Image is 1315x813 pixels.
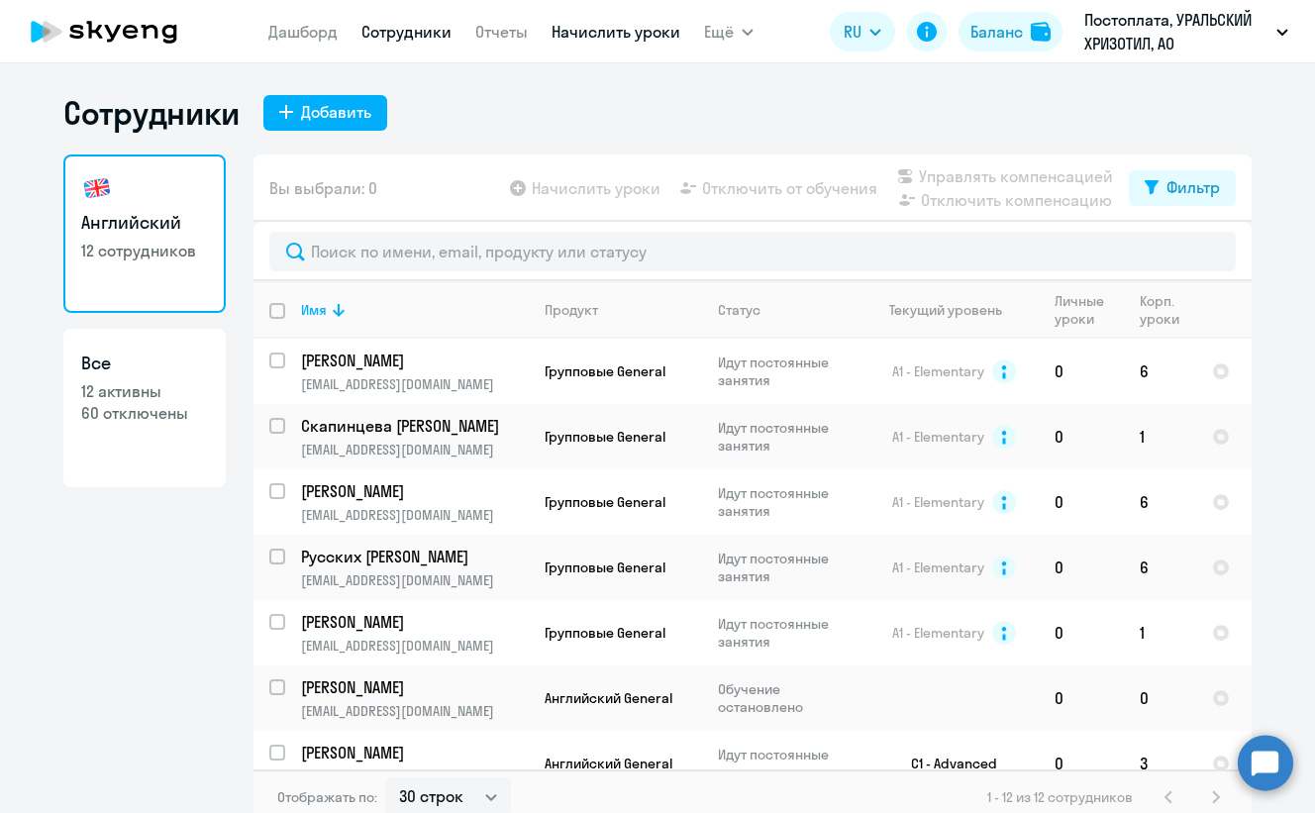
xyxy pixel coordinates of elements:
[959,12,1062,51] button: Балансbalance
[1055,292,1110,328] div: Личные уроки
[718,615,854,651] p: Идут постоянные занятия
[81,380,208,402] p: 12 активны
[63,329,226,487] a: Все12 активны60 отключены
[704,12,754,51] button: Ещё
[301,350,525,371] p: [PERSON_NAME]
[301,637,528,655] p: [EMAIL_ADDRESS][DOMAIN_NAME]
[301,415,525,437] p: Скапинцева [PERSON_NAME]
[263,95,387,131] button: Добавить
[268,22,338,42] a: Дашборд
[704,20,734,44] span: Ещё
[1039,731,1124,796] td: 0
[1129,170,1236,206] button: Фильтр
[870,301,1038,319] div: Текущий уровень
[552,22,680,42] a: Начислить уроки
[718,680,854,716] p: Обучение остановлено
[545,624,665,642] span: Групповые General
[301,441,528,458] p: [EMAIL_ADDRESS][DOMAIN_NAME]
[718,746,854,781] p: Идут постоянные занятия
[892,559,984,576] span: A1 - Elementary
[1055,292,1123,328] div: Личные уроки
[63,154,226,313] a: Английский12 сотрудников
[1039,535,1124,600] td: 0
[301,546,528,567] a: Русских [PERSON_NAME]
[81,351,208,376] h3: Все
[718,301,854,319] div: Статус
[892,428,984,446] span: A1 - Elementary
[718,550,854,585] p: Идут постоянные занятия
[1124,665,1196,731] td: 0
[718,301,760,319] div: Статус
[1031,22,1051,42] img: balance
[892,362,984,380] span: A1 - Elementary
[301,375,528,393] p: [EMAIL_ADDRESS][DOMAIN_NAME]
[889,301,1002,319] div: Текущий уровень
[361,22,452,42] a: Сотрудники
[301,742,525,763] p: [PERSON_NAME]
[301,506,528,524] p: [EMAIL_ADDRESS][DOMAIN_NAME]
[1140,292,1182,328] div: Корп. уроки
[301,702,528,720] p: [EMAIL_ADDRESS][DOMAIN_NAME]
[301,480,528,502] a: [PERSON_NAME]
[718,354,854,389] p: Идут постоянные занятия
[301,767,528,785] p: [EMAIL_ADDRESS][DOMAIN_NAME]
[545,493,665,511] span: Групповые General
[269,176,377,200] span: Вы выбрали: 0
[1074,8,1298,55] button: Постоплата, УРАЛЬСКИЙ ХРИЗОТИЛ, АО
[1124,535,1196,600] td: 6
[1039,469,1124,535] td: 0
[892,624,984,642] span: A1 - Elementary
[987,788,1133,806] span: 1 - 12 из 12 сотрудников
[301,350,528,371] a: [PERSON_NAME]
[545,755,672,772] span: Английский General
[970,20,1023,44] div: Баланс
[892,493,984,511] span: A1 - Elementary
[301,100,371,124] div: Добавить
[1084,8,1268,55] p: Постоплата, УРАЛЬСКИЙ ХРИЗОТИЛ, АО
[1124,404,1196,469] td: 1
[301,676,525,698] p: [PERSON_NAME]
[301,546,525,567] p: Русских [PERSON_NAME]
[718,484,854,520] p: Идут постоянные занятия
[301,742,528,763] a: [PERSON_NAME]
[301,480,525,502] p: [PERSON_NAME]
[301,676,528,698] a: [PERSON_NAME]
[301,571,528,589] p: [EMAIL_ADDRESS][DOMAIN_NAME]
[1124,731,1196,796] td: 3
[63,93,240,133] h1: Сотрудники
[1124,469,1196,535] td: 6
[81,210,208,236] h3: Английский
[545,559,665,576] span: Групповые General
[718,419,854,455] p: Идут постоянные занятия
[475,22,528,42] a: Отчеты
[830,12,895,51] button: RU
[301,611,525,633] p: [PERSON_NAME]
[844,20,861,44] span: RU
[1039,404,1124,469] td: 0
[81,402,208,424] p: 60 отключены
[1039,339,1124,404] td: 0
[81,172,113,204] img: english
[301,301,528,319] div: Имя
[545,428,665,446] span: Групповые General
[81,240,208,261] p: 12 сотрудников
[1039,600,1124,665] td: 0
[545,689,672,707] span: Английский General
[1140,292,1195,328] div: Корп. уроки
[545,362,665,380] span: Групповые General
[1124,339,1196,404] td: 6
[1039,665,1124,731] td: 0
[301,415,528,437] a: Скапинцева [PERSON_NAME]
[301,611,528,633] a: [PERSON_NAME]
[301,301,327,319] div: Имя
[545,301,598,319] div: Продукт
[855,731,1039,796] td: C1 - Advanced
[545,301,701,319] div: Продукт
[269,232,1236,271] input: Поиск по имени, email, продукту или статусу
[1124,600,1196,665] td: 1
[277,788,377,806] span: Отображать по:
[1166,175,1220,199] div: Фильтр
